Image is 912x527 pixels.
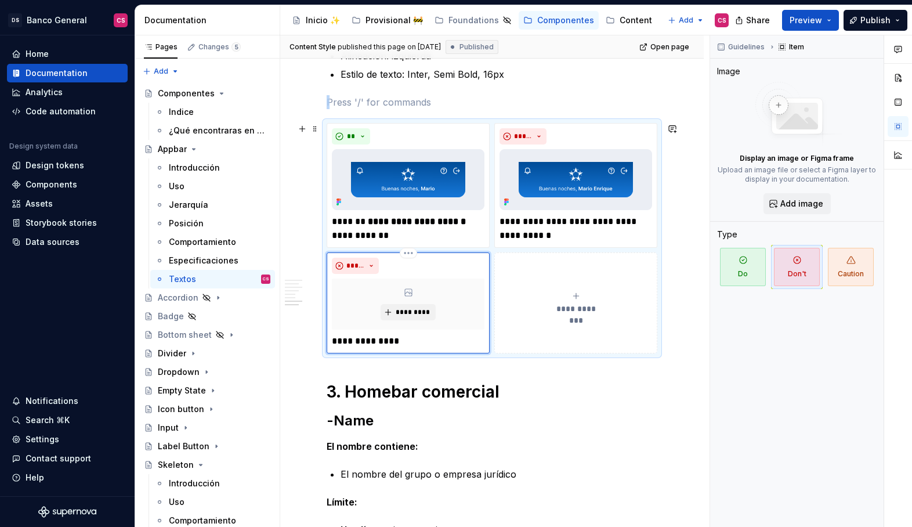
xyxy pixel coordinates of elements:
[26,86,63,98] div: Analytics
[158,366,200,378] div: Dropdown
[287,9,662,32] div: Page tree
[169,199,208,211] div: Jerarquía
[158,348,186,359] div: Divider
[519,11,599,30] a: Componentes
[169,478,220,489] div: Introducción
[158,329,212,341] div: Bottom sheet
[150,270,275,288] a: TextosCS
[169,255,238,266] div: Especificaciones
[169,236,236,248] div: Comportamiento
[158,403,204,415] div: Icon button
[2,8,132,33] button: DSBanco GeneralCS
[26,48,49,60] div: Home
[169,496,184,508] div: Uso
[169,106,194,118] div: Indice
[7,64,128,82] a: Documentation
[717,66,740,77] div: Image
[139,363,275,381] a: Dropdown
[150,158,275,177] a: Introducción
[327,441,418,452] strong: El nombre contiene:
[347,11,428,30] a: Provisional 🚧
[718,16,726,25] div: CS
[341,467,657,481] p: El nombre del grupo o empresa jurídico
[139,418,275,437] a: Input
[659,11,719,30] a: Brand
[341,67,657,81] p: Estilo de texto: Inter, Semi Bold, 16px
[7,214,128,232] a: Storybook stories
[828,248,874,286] span: Caution
[746,15,770,26] span: Share
[150,474,275,493] a: Introducción
[139,84,275,103] a: Componentes
[158,292,198,304] div: Accordion
[7,468,128,487] button: Help
[289,42,336,52] span: Content Style
[38,506,96,518] svg: Supernova Logo
[26,434,59,445] div: Settings
[154,67,168,76] span: Add
[26,217,97,229] div: Storybook stories
[327,412,657,430] h2: -Name
[144,42,178,52] div: Pages
[430,11,516,30] a: Foundations
[7,411,128,429] button: Search ⌘K
[601,11,657,30] a: Content
[650,42,689,52] span: Open page
[139,437,275,456] a: Label Button
[26,160,84,171] div: Design tokens
[150,251,275,270] a: Especificaciones
[679,16,693,25] span: Add
[169,162,220,174] div: Introducción
[158,385,206,396] div: Empty State
[448,15,499,26] div: Foundations
[139,63,183,80] button: Add
[169,515,236,526] div: Comportamiento
[169,125,265,136] div: ¿Qué encontraras en cada sección?
[844,10,907,31] button: Publish
[117,16,125,25] div: CS
[332,149,484,210] img: cb6d3d6c-01f1-4a3a-9c03-236530c4fce7.png
[158,422,179,434] div: Input
[729,10,777,31] button: Share
[771,245,823,289] button: Don't
[158,459,194,471] div: Skeleton
[717,245,769,289] button: Do
[717,165,877,184] p: Upload an image file or select a Figma layer to display in your documentation.
[327,381,657,402] h1: 3. Homebar comercial
[720,248,766,286] span: Do
[139,307,275,326] a: Badge
[500,149,652,210] img: 16500cb2-c357-4315-9986-e64df601af71.png
[7,175,128,194] a: Components
[26,179,77,190] div: Components
[150,121,275,140] a: ¿Qué encontraras en cada sección?
[26,198,53,210] div: Assets
[338,42,441,52] div: published this page on [DATE]
[26,453,91,464] div: Contact support
[158,311,184,322] div: Badge
[7,83,128,102] a: Analytics
[664,12,708,28] button: Add
[782,10,839,31] button: Preview
[7,430,128,449] a: Settings
[780,198,823,210] span: Add image
[139,381,275,400] a: Empty State
[26,414,70,426] div: Search ⌘K
[306,15,340,26] div: Inicio ✨
[714,39,770,55] button: Guidelines
[26,106,96,117] div: Code automation
[728,42,765,52] span: Guidelines
[150,196,275,214] a: Jerarquía
[7,45,128,63] a: Home
[139,288,275,307] a: Accordion
[198,42,241,52] div: Changes
[150,177,275,196] a: Uso
[287,11,345,30] a: Inicio ✨
[150,214,275,233] a: Posición
[26,395,78,407] div: Notifications
[327,496,357,508] strong: Límite:
[158,88,215,99] div: Componentes
[27,15,87,26] div: Banco General
[169,181,184,192] div: Uso
[139,456,275,474] a: Skeleton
